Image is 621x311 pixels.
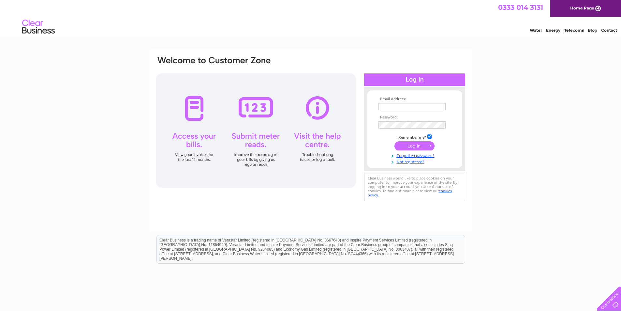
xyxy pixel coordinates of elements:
[394,141,435,150] input: Submit
[378,158,452,164] a: Not registered?
[157,4,465,32] div: Clear Business is a trading name of Verastar Limited (registered in [GEOGRAPHIC_DATA] No. 3667643...
[530,28,542,33] a: Water
[588,28,597,33] a: Blog
[601,28,617,33] a: Contact
[364,173,465,201] div: Clear Business would like to place cookies on your computer to improve your experience of the sit...
[546,28,560,33] a: Energy
[378,152,452,158] a: Forgotten password?
[368,189,452,197] a: cookies policy
[377,97,452,101] th: Email Address:
[22,17,55,37] img: logo.png
[377,115,452,120] th: Password:
[498,3,543,11] a: 0333 014 3131
[377,133,452,140] td: Remember me?
[564,28,584,33] a: Telecoms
